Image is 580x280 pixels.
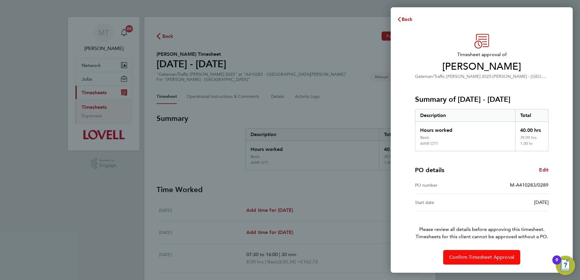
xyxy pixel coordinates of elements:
[415,109,515,122] div: Description
[391,13,419,25] button: Back
[415,182,482,189] div: PO number
[443,250,520,265] button: Confirm Timesheet Approval
[555,260,558,268] div: 9
[415,74,491,79] span: Gateman/Traffic [PERSON_NAME] 2025
[415,166,444,174] h4: PO details
[415,95,548,104] h3: Summary of [DATE] - [DATE]
[408,211,556,240] p: Please review all details before approving this timesheet.
[510,182,548,188] span: M-A410283/0289
[408,233,556,240] span: Timesheets for this client cannot be approved without a PO.
[515,135,548,141] div: 39.00 hrs
[539,166,548,174] a: Edit
[491,74,493,79] span: ·
[515,122,548,135] div: 40.00 hrs
[539,167,548,173] span: Edit
[415,61,548,73] span: [PERSON_NAME]
[515,109,548,122] div: Total
[482,199,548,206] div: [DATE]
[515,141,548,151] div: 1.00 hr
[415,199,482,206] div: Start date
[415,122,515,135] div: Hours worked
[402,16,413,22] span: Back
[420,135,429,140] div: Basic
[415,109,548,151] div: Summary of 16 - 22 Aug 2025
[420,141,438,146] div: AWR OT1
[493,73,574,79] span: [PERSON_NAME] - [GEOGRAPHIC_DATA]
[449,254,514,260] span: Confirm Timesheet Approval
[415,51,548,58] span: Timesheet approval of
[556,256,575,275] button: Open Resource Center, 9 new notifications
